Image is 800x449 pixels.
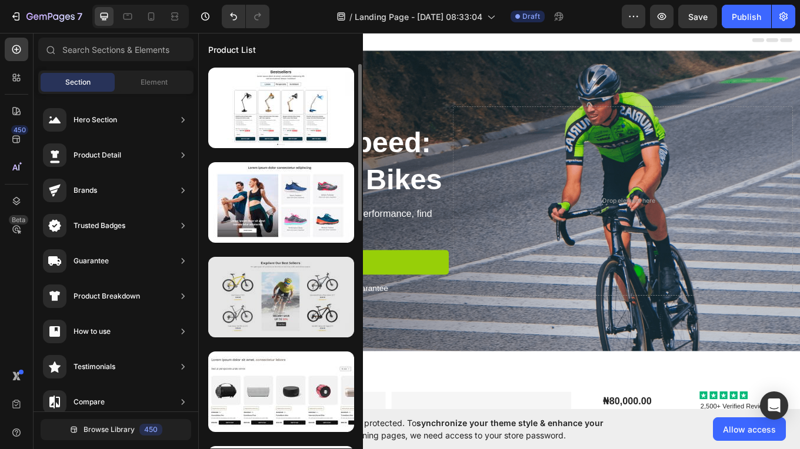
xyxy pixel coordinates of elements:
[722,5,771,28] button: Publish
[732,11,761,23] div: Publish
[760,391,788,420] div: Open Intercom Messenger
[688,12,708,22] span: Save
[74,149,121,161] div: Product Detail
[74,220,125,232] div: Trusted Badges
[11,125,28,135] div: 450
[41,419,191,440] button: Browse Library450
[678,5,717,28] button: Save
[74,396,105,408] div: Compare
[38,38,194,61] input: Search Sections & Elements
[141,77,168,88] span: Element
[9,215,28,224] div: Beta
[74,361,115,373] div: Testimonials
[74,290,140,302] div: Product Breakdown
[65,77,91,88] span: Section
[198,30,800,412] iframe: Design area
[74,185,97,196] div: Brands
[274,417,649,441] span: Your page is password protected. To when designing pages, we need access to your store password.
[74,255,109,267] div: Guarantee
[222,5,269,28] div: Undo/Redo
[474,427,583,444] div: ₦80,000.00
[522,11,540,22] span: Draft
[713,417,786,441] button: Allow access
[77,9,82,24] p: 7
[84,424,135,435] span: Browse Library
[589,437,696,447] p: 2,500+ Verified Reviews!
[139,424,162,435] div: 450
[5,5,88,28] button: 7
[723,423,776,435] span: Allow access
[74,114,117,126] div: Hero Section
[474,196,536,205] div: Drop element here
[355,11,482,23] span: Landing Page - [DATE] 08:33:04
[74,326,111,337] div: How to use
[274,418,604,440] span: synchronize your theme style & enhance your experience
[349,11,352,23] span: /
